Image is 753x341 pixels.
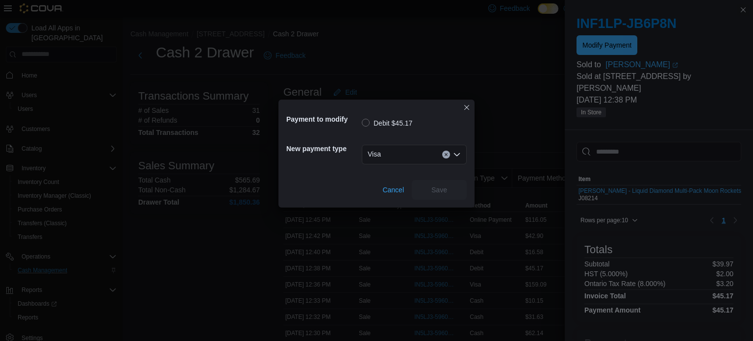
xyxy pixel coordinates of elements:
[453,151,461,158] button: Open list of options
[286,139,360,158] h5: New payment type
[442,151,450,158] button: Clear input
[368,148,381,160] span: Visa
[461,102,473,113] button: Closes this modal window
[362,117,412,129] label: Debit $45.17
[378,180,408,200] button: Cancel
[286,109,360,129] h5: Payment to modify
[412,180,467,200] button: Save
[385,149,386,160] input: Accessible screen reader label
[431,185,447,195] span: Save
[382,185,404,195] span: Cancel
